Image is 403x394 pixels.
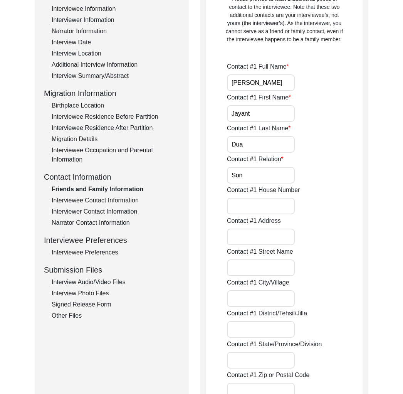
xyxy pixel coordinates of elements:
div: Interviewee Contact Information [52,196,180,205]
div: Migration Information [44,88,180,99]
div: Migration Details [52,135,180,144]
div: Interview Date [52,38,180,47]
div: Interview Photo Files [52,289,180,298]
div: Narrator Information [52,27,180,36]
div: Narrator Contact Information [52,218,180,227]
label: Contact #1 District/Tehsil/Jilla [227,309,307,318]
div: Interview Location [52,49,180,58]
div: Interviewee Residence After Partition [52,123,180,133]
label: Contact #1 Last Name [227,124,290,133]
label: Contact #1 Relation [227,155,284,164]
label: Contact #1 Street Name [227,247,293,256]
div: Interviewee Information [52,4,180,13]
div: Interviewee Occupation and Parental Information [52,146,180,164]
label: Contact #1 Zip or Postal Code [227,370,309,380]
div: Interviewer Contact Information [52,207,180,216]
label: Contact #1 City/Village [227,278,289,287]
div: Signed Release Form [52,300,180,309]
label: Contact #1 Full Name [227,62,289,71]
label: Contact #1 House Number [227,185,300,195]
div: Interviewee Preferences [44,234,180,246]
div: Contact Information [44,171,180,183]
div: Interviewee Preferences [52,248,180,257]
div: Additional Interview Information [52,60,180,69]
div: Interview Audio/Video Files [52,278,180,287]
div: Interview Summary/Abstract [52,71,180,81]
div: Birthplace Location [52,101,180,110]
div: Interviewee Residence Before Partition [52,112,180,121]
div: Other Files [52,311,180,320]
label: Contact #1 State/Province/Division [227,340,322,349]
label: Contact #1 Address [227,216,281,226]
div: Submission Files [44,264,180,276]
label: Contact #1 First Name [227,93,291,102]
div: Interviewer Information [52,15,180,25]
div: Friends and Family Information [52,185,180,194]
